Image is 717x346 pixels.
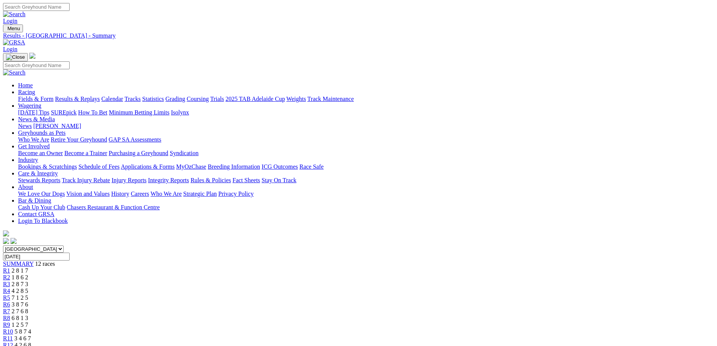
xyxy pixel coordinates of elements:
[3,253,70,261] input: Select date
[3,315,10,321] span: R8
[18,96,53,102] a: Fields & Form
[3,335,13,341] a: R11
[18,170,58,177] a: Care & Integrity
[18,204,65,210] a: Cash Up Your Club
[3,61,70,69] input: Search
[18,184,33,190] a: About
[18,197,51,204] a: Bar & Dining
[14,335,31,341] span: 3 4 6 7
[35,261,55,267] span: 12 races
[12,281,28,287] span: 2 8 7 3
[190,177,231,183] a: Rules & Policies
[18,123,714,130] div: News & Media
[18,136,714,143] div: Greyhounds as Pets
[18,157,38,163] a: Industry
[218,191,254,197] a: Privacy Policy
[3,288,10,294] a: R4
[12,308,28,314] span: 2 7 6 8
[12,315,28,321] span: 6 8 1 3
[225,96,285,102] a: 2025 TAB Adelaide Cup
[3,322,10,328] a: R9
[18,116,55,122] a: News & Media
[12,322,28,328] span: 1 2 5 7
[3,281,10,287] a: R3
[3,238,9,244] img: facebook.svg
[125,96,141,102] a: Tracks
[18,177,60,183] a: Stewards Reports
[6,54,25,60] img: Close
[299,163,323,170] a: Race Safe
[18,191,714,197] div: About
[142,96,164,102] a: Statistics
[3,69,26,76] img: Search
[3,301,10,308] span: R6
[166,96,185,102] a: Grading
[101,96,123,102] a: Calendar
[18,123,32,129] a: News
[18,130,65,136] a: Greyhounds as Pets
[187,96,209,102] a: Coursing
[121,163,175,170] a: Applications & Forms
[11,238,17,244] img: twitter.svg
[51,136,107,143] a: Retire Your Greyhound
[18,150,63,156] a: Become an Owner
[18,204,714,211] div: Bar & Dining
[3,328,13,335] a: R10
[3,261,33,267] span: SUMMARY
[109,136,161,143] a: GAP SA Assessments
[78,109,108,116] a: How To Bet
[62,177,110,183] a: Track Injury Rebate
[18,163,77,170] a: Bookings & Scratchings
[51,109,76,116] a: SUREpick
[29,53,35,59] img: logo-grsa-white.png
[151,191,182,197] a: Who We Are
[33,123,81,129] a: [PERSON_NAME]
[262,163,298,170] a: ICG Outcomes
[55,96,100,102] a: Results & Replays
[3,24,23,32] button: Toggle navigation
[131,191,149,197] a: Careers
[176,163,206,170] a: MyOzChase
[3,11,26,18] img: Search
[3,294,10,301] a: R5
[78,163,119,170] a: Schedule of Fees
[18,89,35,95] a: Racing
[3,53,28,61] button: Toggle navigation
[148,177,189,183] a: Integrity Reports
[3,267,10,274] a: R1
[18,109,49,116] a: [DATE] Tips
[210,96,224,102] a: Trials
[8,26,20,31] span: Menu
[18,163,714,170] div: Industry
[18,109,714,116] div: Wagering
[111,177,146,183] a: Injury Reports
[3,308,10,314] a: R7
[18,96,714,102] div: Racing
[308,96,354,102] a: Track Maintenance
[12,274,28,280] span: 1 8 6 2
[66,191,110,197] a: Vision and Values
[12,267,28,274] span: 2 8 1 7
[208,163,260,170] a: Breeding Information
[262,177,296,183] a: Stay On Track
[3,18,17,24] a: Login
[286,96,306,102] a: Weights
[111,191,129,197] a: History
[12,288,28,294] span: 4 2 8 5
[18,102,41,109] a: Wagering
[18,177,714,184] div: Care & Integrity
[67,204,160,210] a: Chasers Restaurant & Function Centre
[18,143,50,149] a: Get Involved
[3,32,714,39] a: Results - [GEOGRAPHIC_DATA] - Summary
[3,46,17,52] a: Login
[3,230,9,236] img: logo-grsa-white.png
[109,150,168,156] a: Purchasing a Greyhound
[12,301,28,308] span: 3 8 7 6
[3,274,10,280] span: R2
[18,191,65,197] a: We Love Our Dogs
